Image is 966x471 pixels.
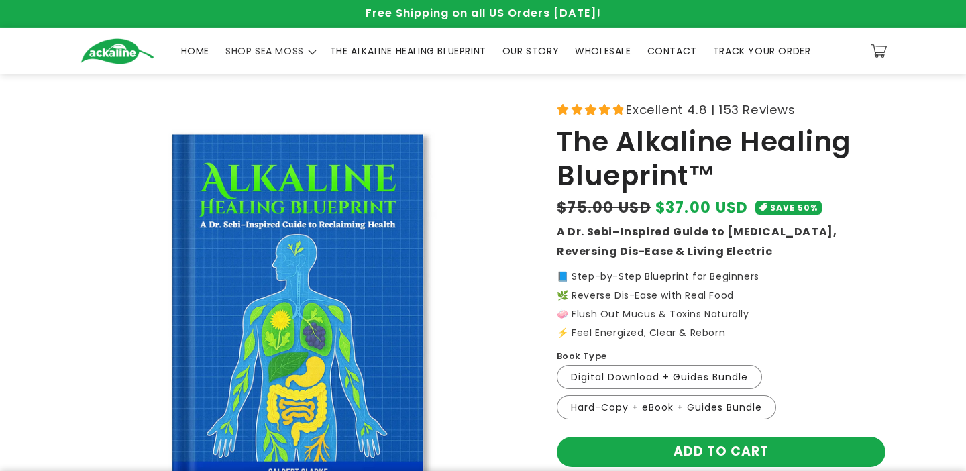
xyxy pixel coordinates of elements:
summary: SHOP SEA MOSS [217,37,322,65]
span: $37.00 USD [655,197,749,219]
h1: The Alkaline Healing Blueprint™ [557,125,885,193]
a: WHOLESALE [567,37,639,65]
strong: A Dr. Sebi–Inspired Guide to [MEDICAL_DATA], Reversing Dis-Ease & Living Electric [557,224,837,259]
img: Ackaline [80,38,154,64]
span: OUR STORY [502,45,559,57]
a: THE ALKALINE HEALING BLUEPRINT [322,37,494,65]
p: 📘 Step-by-Step Blueprint for Beginners 🌿 Reverse Dis-Ease with Real Food 🧼 Flush Out Mucus & Toxi... [557,272,885,337]
span: SHOP SEA MOSS [225,45,304,57]
span: SAVE 50% [770,201,818,215]
label: Digital Download + Guides Bundle [557,365,762,389]
a: CONTACT [639,37,705,65]
span: Excellent 4.8 | 153 Reviews [626,99,795,121]
label: Book Type [557,350,607,363]
span: WHOLESALE [575,45,631,57]
s: $75.00 USD [557,197,651,219]
span: Free Shipping on all US Orders [DATE]! [366,5,601,21]
label: Hard-Copy + eBook + Guides Bundle [557,395,776,419]
a: HOME [173,37,217,65]
a: TRACK YOUR ORDER [705,37,819,65]
span: TRACK YOUR ORDER [713,45,811,57]
span: CONTACT [647,45,697,57]
a: OUR STORY [494,37,567,65]
button: Add to cart [557,437,885,467]
span: HOME [181,45,209,57]
span: THE ALKALINE HEALING BLUEPRINT [330,45,486,57]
